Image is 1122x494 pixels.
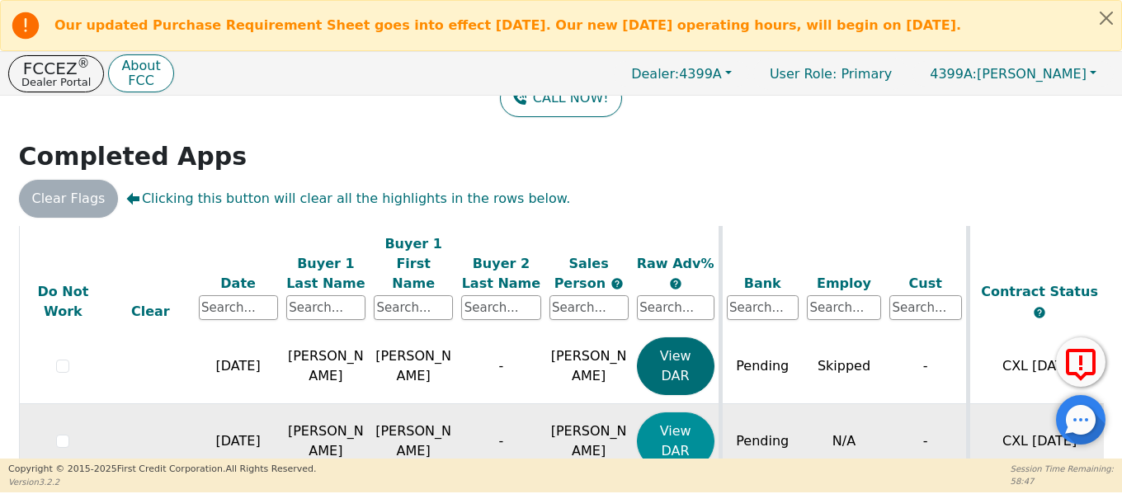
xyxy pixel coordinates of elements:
[21,60,91,77] p: FCCEZ
[21,77,91,87] p: Dealer Portal
[282,329,370,404] td: [PERSON_NAME]
[78,56,90,71] sup: ®
[968,329,1110,404] td: CXL [DATE]
[727,273,799,293] div: Bank
[637,412,714,470] button: View DAR
[199,273,278,293] div: Date
[1011,463,1114,475] p: Session Time Remaining:
[803,329,885,404] td: Skipped
[807,273,881,293] div: Employ
[1091,1,1121,35] button: Close alert
[461,295,540,320] input: Search...
[126,189,570,209] span: Clicking this button will clear all the highlights in the rows below.
[631,66,679,82] span: Dealer:
[286,253,365,293] div: Buyer 1 Last Name
[968,404,1110,479] td: CXL [DATE]
[885,404,968,479] td: -
[981,284,1098,299] span: Contract Status
[370,404,457,479] td: [PERSON_NAME]
[8,463,316,477] p: Copyright © 2015- 2025 First Credit Corporation.
[195,404,282,479] td: [DATE]
[770,66,837,82] span: User Role :
[930,66,1087,82] span: [PERSON_NAME]
[54,17,961,33] b: Our updated Purchase Requirement Sheet goes into effect [DATE]. Our new [DATE] operating hours, w...
[121,74,160,87] p: FCC
[8,55,104,92] button: FCCEZ®Dealer Portal
[885,329,968,404] td: -
[637,337,714,395] button: View DAR
[551,423,627,459] span: [PERSON_NAME]
[286,295,365,320] input: Search...
[554,255,610,290] span: Sales Person
[637,255,714,271] span: Raw Adv%
[912,61,1114,87] button: 4399A:[PERSON_NAME]
[803,404,885,479] td: N/A
[111,302,190,322] div: Clear
[753,58,908,90] p: Primary
[720,329,803,404] td: Pending
[889,295,962,320] input: Search...
[195,329,282,404] td: [DATE]
[121,59,160,73] p: About
[807,295,881,320] input: Search...
[24,282,103,322] div: Do Not Work
[461,253,540,293] div: Buyer 2 Last Name
[8,476,316,488] p: Version 3.2.2
[457,404,544,479] td: -
[374,295,453,320] input: Search...
[614,61,749,87] button: Dealer:4399A
[225,463,316,474] span: All Rights Reserved.
[108,54,173,93] button: AboutFCC
[19,142,247,171] strong: Completed Apps
[370,329,457,404] td: [PERSON_NAME]
[374,233,453,293] div: Buyer 1 First Name
[889,273,962,293] div: Cust
[720,404,803,479] td: Pending
[282,404,370,479] td: [PERSON_NAME]
[637,295,714,320] input: Search...
[457,329,544,404] td: -
[500,79,621,117] button: CALL NOW!
[1011,475,1114,487] p: 58:47
[551,348,627,383] span: [PERSON_NAME]
[549,295,629,320] input: Search...
[631,66,722,82] span: 4399A
[1056,337,1105,387] button: Report Error to FCC
[930,66,977,82] span: 4399A:
[199,295,278,320] input: Search...
[727,295,799,320] input: Search...
[753,58,908,90] a: User Role: Primary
